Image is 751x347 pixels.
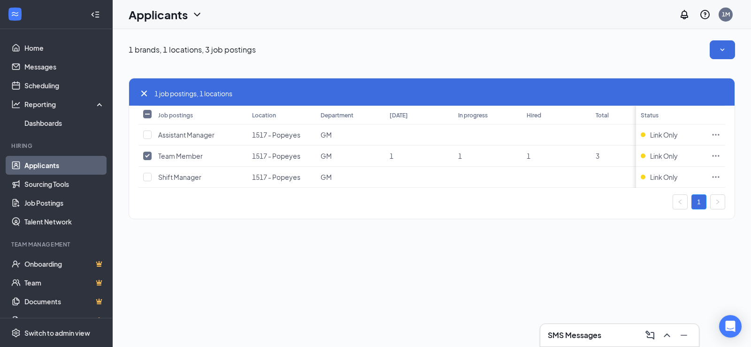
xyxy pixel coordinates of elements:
svg: Minimize [678,330,690,341]
a: Job Postings [24,193,105,212]
div: Location [252,111,276,119]
a: Talent Network [24,212,105,231]
svg: Notifications [679,9,690,20]
div: Team Management [11,240,103,248]
a: Sourcing Tools [24,175,105,193]
button: left [673,194,688,209]
button: right [710,194,725,209]
span: Shift Manager [158,173,201,181]
span: left [677,199,683,205]
span: Link Only [650,172,678,182]
th: Status [636,106,706,124]
li: Previous Page [673,194,688,209]
svg: Ellipses [711,151,720,161]
td: 1517 - Popeyes [247,124,316,146]
span: right [715,199,720,205]
span: Link Only [650,130,678,139]
div: Hiring [11,142,103,150]
span: 1517 - Popeyes [252,131,300,139]
a: Dashboards [24,114,105,132]
th: Hired [522,106,590,124]
td: 1517 - Popeyes [247,146,316,167]
span: 1517 - Popeyes [252,152,300,160]
span: 1517 - Popeyes [252,173,300,181]
td: GM [316,167,384,188]
svg: Ellipses [711,172,720,182]
th: Total [591,106,659,124]
svg: Collapse [91,10,100,19]
button: SmallChevronDown [710,40,735,59]
h3: SMS Messages [548,330,601,340]
button: ComposeMessage [643,328,658,343]
svg: Ellipses [711,130,720,139]
svg: ChevronDown [192,9,203,20]
th: [DATE] [385,106,453,124]
span: 1 [527,152,530,160]
svg: ChevronUp [661,330,673,341]
a: Home [24,39,105,57]
li: Next Page [710,194,725,209]
div: Job postings [158,111,193,119]
div: 1M [722,10,730,18]
td: GM [316,124,384,146]
a: SurveysCrown [24,311,105,330]
th: In progress [453,106,522,124]
td: GM [316,146,384,167]
svg: Analysis [11,100,21,109]
svg: QuestionInfo [699,9,711,20]
div: Reporting [24,100,105,109]
td: 1517 - Popeyes [247,167,316,188]
span: Team Member [158,152,203,160]
span: GM [321,173,332,181]
p: 1 brands, 1 locations, 3 job postings [129,45,256,55]
svg: WorkstreamLogo [10,9,20,19]
button: Minimize [676,328,691,343]
span: 1 job postings, 1 locations [154,88,232,99]
a: 1 [692,195,706,209]
button: ChevronUp [659,328,674,343]
a: OnboardingCrown [24,254,105,273]
svg: Cross [138,88,150,99]
span: 1 [458,152,462,160]
div: Open Intercom Messenger [719,315,742,338]
li: 1 [691,194,706,209]
a: Scheduling [24,76,105,95]
a: Applicants [24,156,105,175]
span: 1 [390,152,393,160]
span: Link Only [650,151,678,161]
h1: Applicants [129,7,188,23]
a: Messages [24,57,105,76]
span: 3 [596,152,599,160]
svg: ComposeMessage [644,330,656,341]
span: GM [321,131,332,139]
div: Department [321,111,353,119]
span: GM [321,152,332,160]
svg: Settings [11,328,21,338]
a: DocumentsCrown [24,292,105,311]
a: TeamCrown [24,273,105,292]
span: Assistant Manager [158,131,215,139]
svg: SmallChevronDown [718,45,727,54]
div: Switch to admin view [24,328,90,338]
